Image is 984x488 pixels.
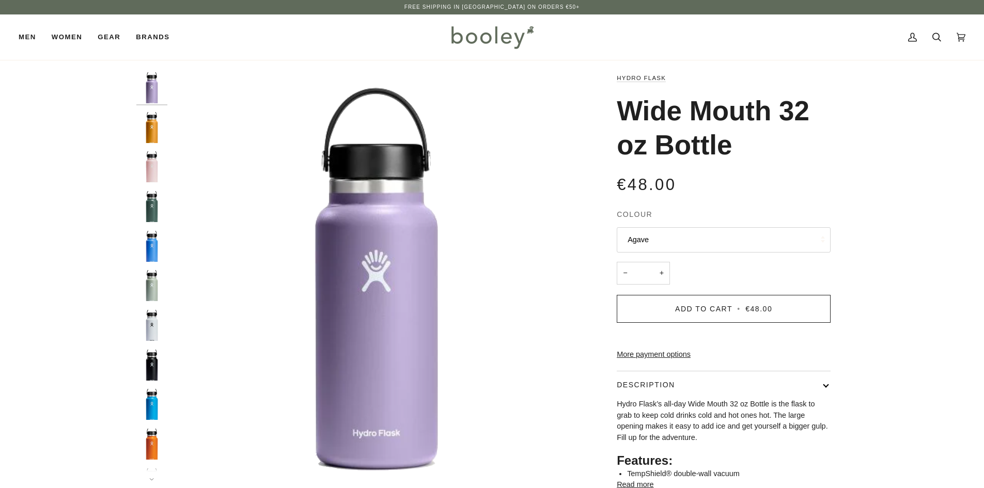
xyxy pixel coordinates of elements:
span: €48.00 [745,305,772,313]
img: Hydro Flask Wide Mouth 32 oz Bottle Pacific - Booley Galway [136,389,167,420]
img: Hydro Flask Wide Mouth 32 oz Bottle Fir - Booley Galway [136,191,167,222]
button: + [653,262,670,285]
button: Description [617,371,831,399]
img: Hydro Flask Wide Mouth 32 oz Bottle Moonshadow - Booley Galway [136,72,167,103]
img: Hydro Flask Wide Mouth 32 oz Bottle White - Booley Galway [136,310,167,341]
img: Hydro Flask Wide Mouth 32 oz Bottle Mesa - Booley Galway [136,429,167,460]
img: Booley [447,22,537,52]
span: • [735,305,742,313]
input: Quantity [617,262,670,285]
img: Hydro Flask Wide Mouth 32 oz Bottle Fossil - Booley Galway [136,112,167,143]
span: Men [19,32,36,42]
a: More payment options [617,349,831,360]
img: Hydro Flask Wide Mouth 32 oz Bottle Agave - Booley Galway [136,270,167,301]
span: €48.00 [617,176,676,194]
img: Hydro Flask Wide Mouth 32 oz Bottle Trillium - Booley Galway [136,151,167,182]
a: Hydro Flask [617,75,666,81]
span: Brands [136,32,169,42]
span: Gear [98,32,120,42]
button: Agave [617,227,831,253]
img: Hydro Flask Wide Mouth 32 oz Bottle Black - Booley Galway [136,350,167,381]
a: Brands [128,14,177,60]
button: Add to Cart • €48.00 [617,295,831,323]
a: Men [19,14,44,60]
img: Hydro Flask Wide Mouth 32 oz Bottle Moonshadow - Booley Galway [173,72,581,481]
li: TempShield® double-wall vacuum [627,468,831,480]
p: Free Shipping in [GEOGRAPHIC_DATA] on Orders €50+ [404,3,580,11]
span: Women [52,32,82,42]
span: Add to Cart [675,305,732,313]
a: Women [44,14,90,60]
h2: Features: [617,453,831,468]
a: Gear [90,14,128,60]
button: − [617,262,633,285]
img: Hydro Flask Wide Mouth 32 oz Bottle Cascade - Booley Galway [136,231,167,262]
span: Colour [617,209,652,220]
p: Hydro Flask’s all-day Wide Mouth 32 oz Bottle is the flask to grab to keep cold drinks cold and h... [617,399,831,444]
h1: Wide Mouth 32 oz Bottle [617,94,823,162]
